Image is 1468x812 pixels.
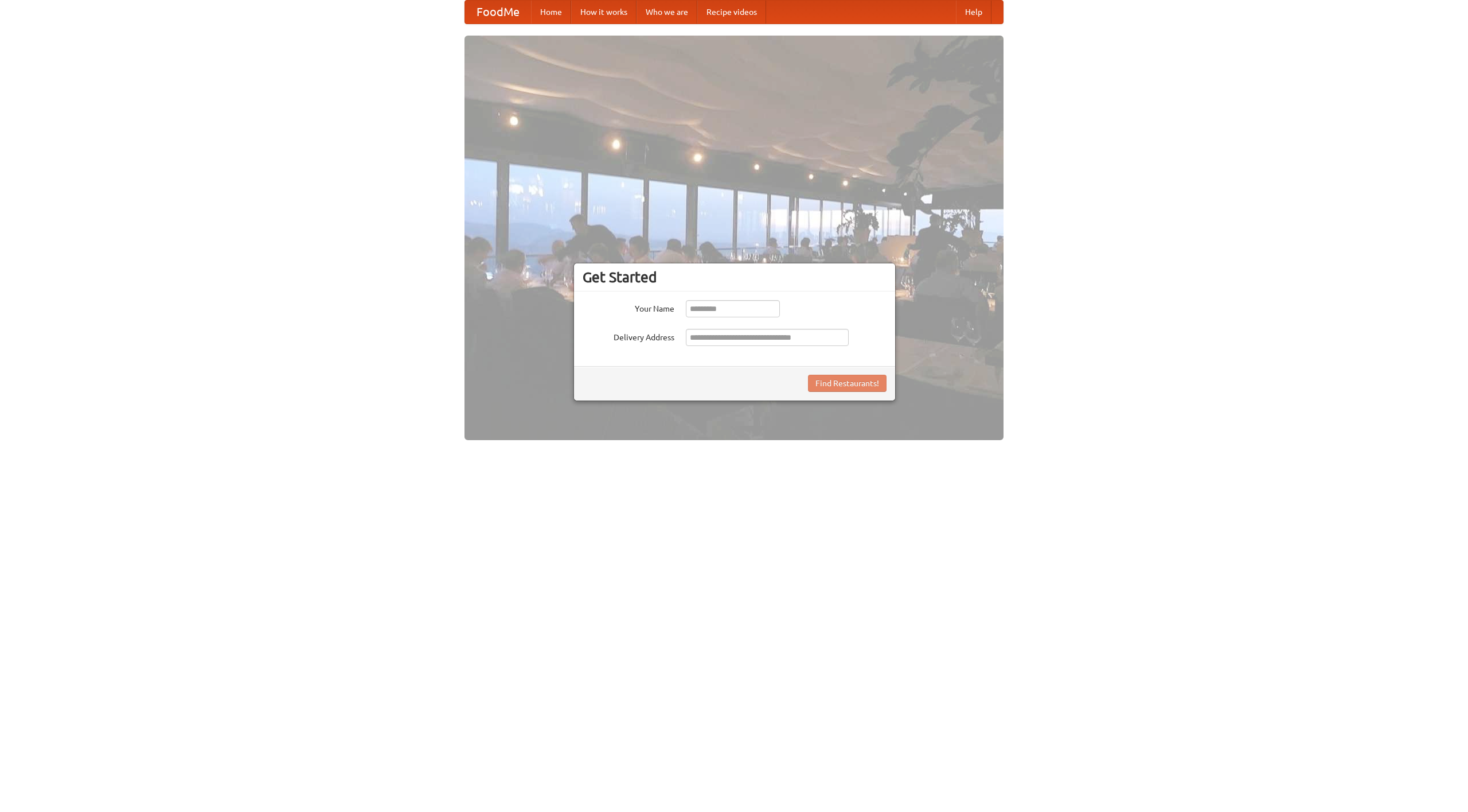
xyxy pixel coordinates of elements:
h3: Get Started [583,269,887,286]
a: FoodMe [465,1,531,24]
a: How it works [571,1,637,24]
a: Who we are [637,1,697,24]
a: Home [531,1,571,24]
a: Help [956,1,991,24]
a: Recipe videos [697,1,766,24]
label: Delivery Address [583,329,674,343]
button: Find Restaurants! [808,375,887,392]
label: Your Name [583,300,674,314]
